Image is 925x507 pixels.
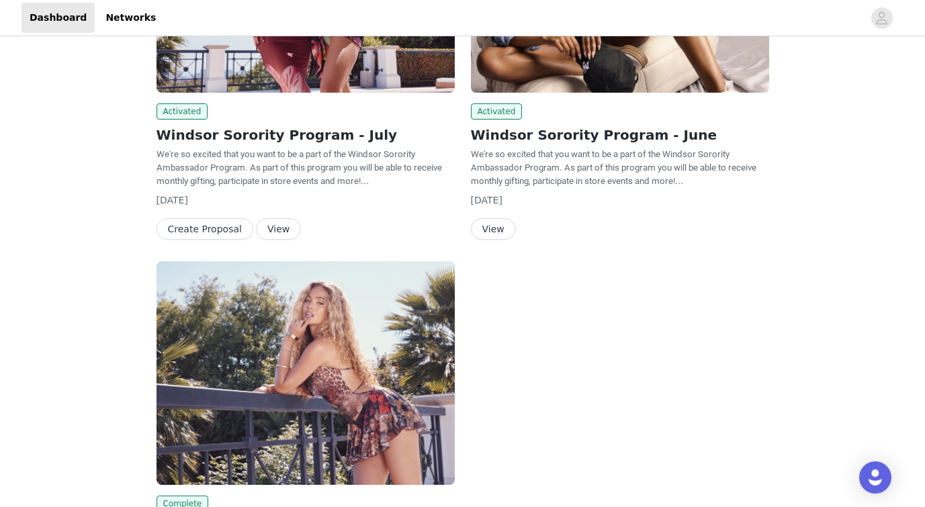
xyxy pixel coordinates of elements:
[875,7,888,29] div: avatar
[157,218,253,240] button: Create Proposal
[157,103,208,120] span: Activated
[471,218,516,240] button: View
[471,149,756,186] span: We're so excited that you want to be a part of the Windsor Sorority Ambassador Program. As part o...
[256,218,301,240] button: View
[157,125,455,145] h2: Windsor Sorority Program - July
[859,461,891,494] div: Open Intercom Messenger
[471,195,502,205] span: [DATE]
[157,149,442,186] span: We're so excited that you want to be a part of the Windsor Sorority Ambassador Program. As part o...
[471,224,516,234] a: View
[97,3,164,33] a: Networks
[471,103,523,120] span: Activated
[21,3,95,33] a: Dashboard
[157,261,455,485] img: Windsor
[471,125,769,145] h2: Windsor Sorority Program - June
[256,224,301,234] a: View
[157,195,188,205] span: [DATE]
